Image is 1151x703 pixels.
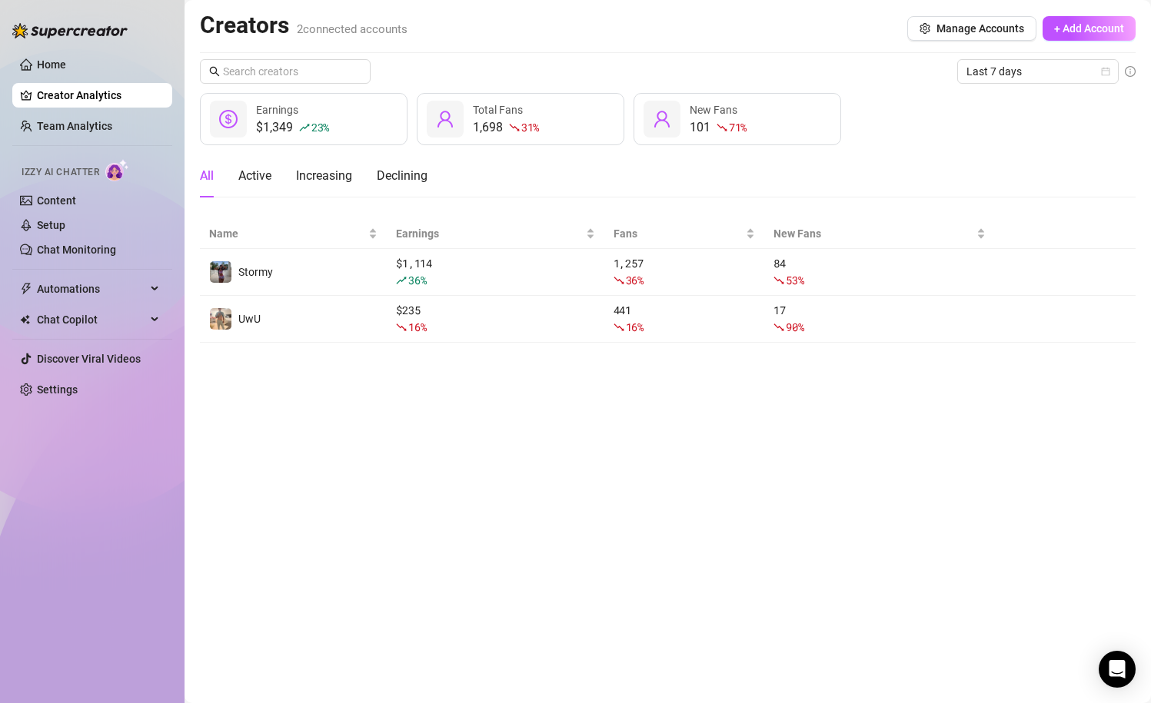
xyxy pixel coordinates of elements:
[12,23,128,38] img: logo-BBDzfeDw.svg
[626,320,644,334] span: 16 %
[256,118,329,137] div: $1,349
[223,63,349,80] input: Search creators
[396,302,594,336] div: $ 235
[200,219,387,249] th: Name
[1099,651,1136,688] div: Open Intercom Messenger
[37,120,112,132] a: Team Analytics
[37,353,141,365] a: Discover Viral Videos
[473,118,539,137] div: 1,698
[209,225,365,242] span: Name
[408,273,426,287] span: 36 %
[238,167,271,185] div: Active
[210,308,231,330] img: UwU
[105,159,129,181] img: AI Chatter
[396,322,407,333] span: fall
[786,320,803,334] span: 90 %
[37,83,160,108] a: Creator Analytics
[210,261,231,283] img: Stormy
[200,11,408,40] h2: Creators
[1054,22,1124,35] span: + Add Account
[604,219,765,249] th: Fans
[690,104,737,116] span: New Fans
[773,275,784,286] span: fall
[907,16,1036,41] button: Manage Accounts
[209,66,220,77] span: search
[238,266,273,278] span: Stormy
[37,244,116,256] a: Chat Monitoring
[37,219,65,231] a: Setup
[920,23,930,34] span: setting
[311,120,329,134] span: 23 %
[22,165,99,180] span: Izzy AI Chatter
[299,122,310,133] span: rise
[773,225,973,242] span: New Fans
[377,167,427,185] div: Declining
[690,118,747,137] div: 101
[37,277,146,301] span: Automations
[729,120,747,134] span: 71 %
[614,302,756,336] div: 441
[614,275,624,286] span: fall
[764,219,995,249] th: New Fans
[436,110,454,128] span: user
[296,167,352,185] div: Increasing
[297,22,408,36] span: 2 connected accounts
[509,122,520,133] span: fall
[200,167,214,185] div: All
[396,275,407,286] span: rise
[614,225,743,242] span: Fans
[626,273,644,287] span: 36 %
[408,320,426,334] span: 16 %
[238,313,261,325] span: UwU
[396,255,594,289] div: $ 1,114
[717,122,727,133] span: fall
[473,104,523,116] span: Total Fans
[966,60,1109,83] span: Last 7 days
[773,255,986,289] div: 84
[773,302,986,336] div: 17
[20,283,32,295] span: thunderbolt
[1101,67,1110,76] span: calendar
[614,255,756,289] div: 1,257
[37,307,146,332] span: Chat Copilot
[936,22,1024,35] span: Manage Accounts
[653,110,671,128] span: user
[387,219,604,249] th: Earnings
[786,273,803,287] span: 53 %
[1043,16,1136,41] button: + Add Account
[37,194,76,207] a: Content
[1125,66,1136,77] span: info-circle
[37,58,66,71] a: Home
[256,104,298,116] span: Earnings
[773,322,784,333] span: fall
[37,383,78,396] a: Settings
[614,322,624,333] span: fall
[396,225,582,242] span: Earnings
[219,110,238,128] span: dollar-circle
[20,314,30,325] img: Chat Copilot
[521,120,539,134] span: 31 %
